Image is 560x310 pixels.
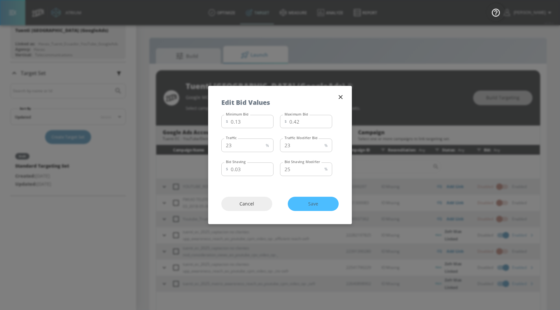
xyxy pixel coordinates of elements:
[234,200,259,208] span: Cancel
[324,142,328,149] p: %
[324,166,328,172] p: %
[285,136,318,140] label: Traffic Modifier Bid
[226,160,246,164] label: Bid Shaving
[285,160,320,164] label: Bid Shaving Modifier
[266,142,269,149] p: %
[226,136,237,140] label: Traffic
[226,166,228,172] p: $
[221,197,272,211] button: Cancel
[285,118,287,125] p: $
[221,99,270,106] h5: Edit Bid Values
[226,112,249,116] label: Minimum Bid
[226,118,228,125] p: $
[285,112,308,116] label: Maximum Bid
[487,3,505,21] button: Open Resource Center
